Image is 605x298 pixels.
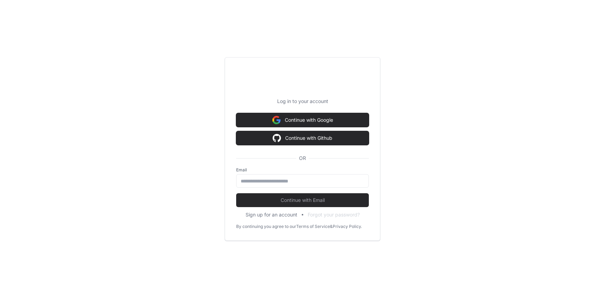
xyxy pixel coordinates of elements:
button: Continue with Google [236,113,369,127]
button: Continue with Github [236,131,369,145]
button: Sign up for an account [246,211,297,218]
label: Email [236,167,369,173]
div: By continuing you agree to our [236,224,296,229]
span: Continue with Email [236,197,369,204]
span: OR [296,155,309,162]
div: & [330,224,333,229]
button: Forgot your password? [308,211,360,218]
a: Privacy Policy. [333,224,362,229]
p: Log in to your account [236,98,369,105]
button: Continue with Email [236,193,369,207]
a: Terms of Service [296,224,330,229]
img: Sign in with google [272,113,281,127]
img: Sign in with google [273,131,281,145]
